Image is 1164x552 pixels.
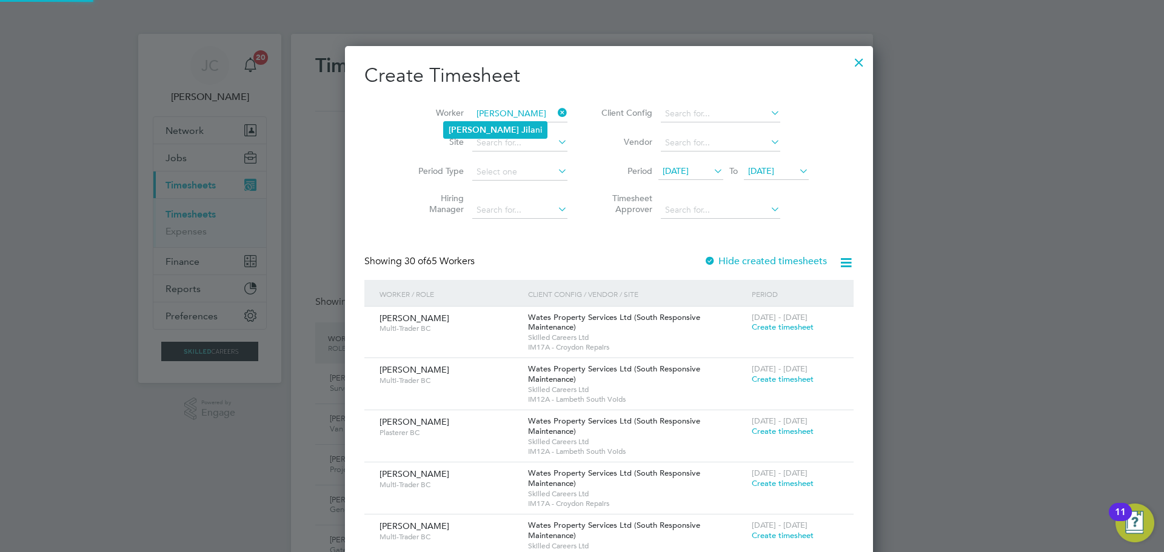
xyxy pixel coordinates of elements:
[409,193,464,214] label: Hiring Manager
[528,520,700,540] span: Wates Property Services Ltd (South Responsive Maintenance)
[525,280,748,308] div: Client Config / Vendor / Site
[598,136,652,147] label: Vendor
[748,165,774,176] span: [DATE]
[528,499,745,508] span: IM17A - Croydon Repairs
[528,333,745,342] span: Skilled Careers Ltd
[528,342,745,352] span: IM17A - Croydon Repairs
[661,202,780,219] input: Search for...
[364,63,854,88] h2: Create Timesheet
[661,135,780,151] input: Search for...
[752,322,814,332] span: Create timesheet
[704,255,827,267] label: Hide created timesheets
[380,532,519,542] span: Multi-Trader BC
[752,478,814,488] span: Create timesheet
[528,489,745,499] span: Skilled Careers Ltd
[380,313,449,324] span: [PERSON_NAME]
[521,125,535,135] b: Jila
[528,447,745,456] span: IM12A - Lambeth South Voids
[749,280,841,308] div: Period
[380,416,449,427] span: [PERSON_NAME]
[528,437,745,447] span: Skilled Careers Ltd
[752,312,808,322] span: [DATE] - [DATE]
[376,280,525,308] div: Worker / Role
[404,255,475,267] span: 65 Workers
[472,135,567,151] input: Search for...
[752,374,814,384] span: Create timesheet
[364,255,477,268] div: Showing
[661,105,780,122] input: Search for...
[380,364,449,375] span: [PERSON_NAME]
[380,520,449,531] span: [PERSON_NAME]
[409,136,464,147] label: Site
[380,376,519,385] span: Multi-Trader BC
[528,541,745,551] span: Skilled Careers Ltd
[472,105,567,122] input: Search for...
[752,426,814,436] span: Create timesheet
[752,468,808,478] span: [DATE] - [DATE]
[472,164,567,181] input: Select one
[380,324,519,333] span: Multi-Trader BC
[598,193,652,214] label: Timesheet Approver
[598,165,652,176] label: Period
[380,480,519,490] span: Multi-Trader BC
[404,255,426,267] span: 30 of
[752,520,808,530] span: [DATE] - [DATE]
[528,468,700,488] span: Wates Property Services Ltd (South Responsive Maintenance)
[380,428,519,437] span: Plasterer BC
[663,165,689,176] span: [DATE]
[380,468,449,479] span: [PERSON_NAME]
[726,163,741,179] span: To
[528,394,745,404] span: IM12A - Lambeth South Voids
[752,416,808,426] span: [DATE] - [DATE]
[1115,504,1154,542] button: Open Resource Center, 11 new notifications
[528,385,745,394] span: Skilled Careers Ltd
[444,122,547,138] li: ni
[409,107,464,118] label: Worker
[528,416,700,436] span: Wates Property Services Ltd (South Responsive Maintenance)
[409,165,464,176] label: Period Type
[472,202,567,219] input: Search for...
[528,364,700,384] span: Wates Property Services Ltd (South Responsive Maintenance)
[752,364,808,374] span: [DATE] - [DATE]
[752,530,814,540] span: Create timesheet
[449,125,519,135] b: [PERSON_NAME]
[598,107,652,118] label: Client Config
[1115,512,1126,528] div: 11
[528,312,700,333] span: Wates Property Services Ltd (South Responsive Maintenance)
